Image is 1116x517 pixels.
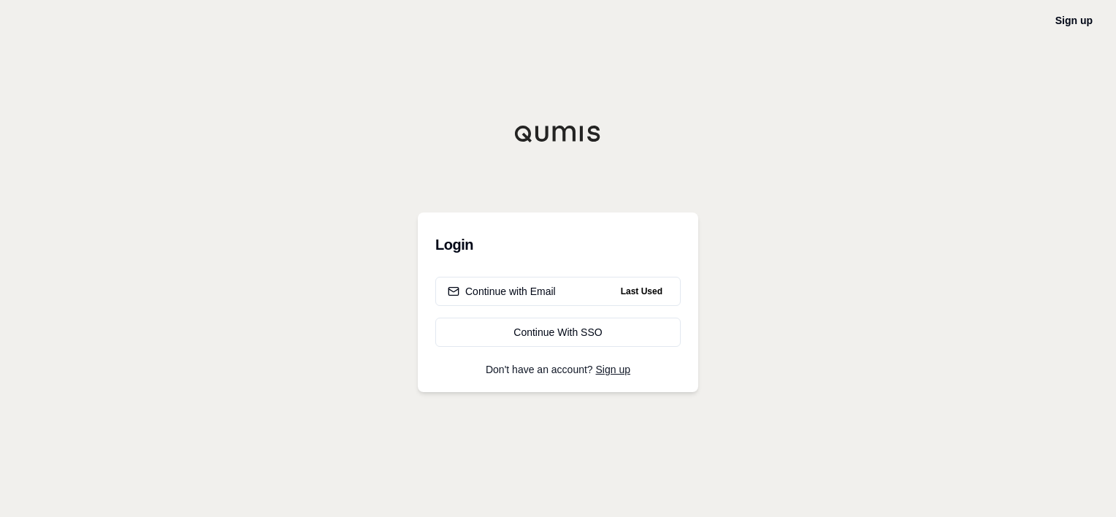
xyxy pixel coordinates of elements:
[435,318,681,347] a: Continue With SSO
[615,283,668,300] span: Last Used
[435,277,681,306] button: Continue with EmailLast Used
[596,364,630,375] a: Sign up
[435,230,681,259] h3: Login
[435,364,681,375] p: Don't have an account?
[514,125,602,142] img: Qumis
[1055,15,1093,26] a: Sign up
[448,284,556,299] div: Continue with Email
[448,325,668,340] div: Continue With SSO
